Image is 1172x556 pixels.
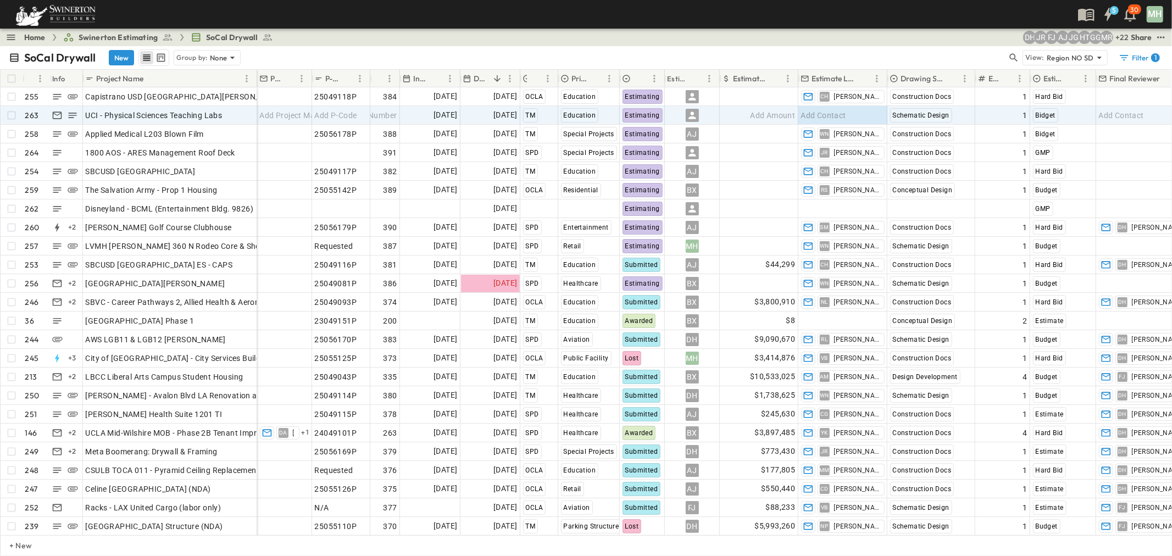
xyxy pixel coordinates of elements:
span: 2 [1023,315,1027,326]
p: PM [270,73,281,84]
span: 374 [383,297,397,308]
span: CH [820,264,829,265]
span: [PERSON_NAME] [834,260,880,269]
p: SoCal Drywall [24,50,96,65]
span: 25049093P [315,297,357,308]
span: 1 [1023,334,1027,345]
button: Menu [443,72,457,85]
div: Share [1131,32,1152,43]
span: 25049081P [315,278,357,289]
span: 381 [383,259,397,270]
span: 390 [383,222,397,233]
p: 244 [25,334,39,345]
span: [PERSON_NAME] [834,335,880,344]
button: Sort [769,73,781,85]
span: Budget [1036,336,1058,343]
span: Budget [1036,186,1058,194]
div: Haaris Tahmas (haaris.tahmas@swinerton.com) [1078,31,1091,44]
span: [DATE] [493,333,517,346]
span: Education [564,317,596,325]
span: [GEOGRAPHIC_DATA][PERSON_NAME] [86,278,225,289]
span: OCLA [526,93,543,101]
span: 387 [383,241,397,252]
button: Menu [648,72,661,85]
span: The Salvation Army - Prop 1 Housing [86,185,218,196]
p: 263 [25,110,39,121]
span: Estimating [625,149,660,157]
div: DH [686,333,699,346]
span: [DATE] [493,314,517,327]
span: $8 [786,314,796,327]
span: Estimating [625,168,660,175]
p: Due Date [474,73,489,84]
a: SoCal Drywall [191,32,273,43]
button: Menu [34,72,47,85]
span: [DATE] [493,221,517,233]
span: TM [526,261,536,269]
p: 258 [25,129,39,140]
button: Sort [431,73,443,85]
span: Add Project Manager [260,110,336,121]
div: + 2 [66,221,79,234]
span: [DATE] [434,352,457,364]
span: 388 [383,129,397,140]
span: 1 [1023,110,1027,121]
div: Joshua Russell (joshua.russell@swinerton.com) [1034,31,1047,44]
span: SPD [526,336,539,343]
button: Menu [1079,72,1092,85]
span: 382 [383,166,397,177]
h6: 5 [1112,6,1116,15]
span: 25056170P [315,334,357,345]
span: OCLA [526,298,543,306]
span: Estimating [625,205,660,213]
span: Estimating [625,93,660,101]
p: 262 [25,203,39,214]
p: Invite Date [413,73,429,84]
button: Sort [691,73,703,85]
span: Swinerton Estimating [79,32,158,43]
span: 1 [1023,185,1027,196]
div: BX [686,184,699,197]
div: + 2 [66,296,79,309]
span: 200 [383,315,397,326]
span: Education [564,168,596,175]
span: Construction Docs [893,93,952,101]
div: + 2 [66,277,79,290]
span: 25049118P [315,91,357,102]
span: Estimating [625,112,660,119]
span: Capistrano USD [GEOGRAPHIC_DATA][PERSON_NAME] [86,91,284,102]
span: [DATE] [434,127,457,140]
span: Conceptual Design [893,186,953,194]
p: Final Reviewer [1109,73,1160,84]
p: Estimate Type [1043,73,1065,84]
span: GMP [1036,149,1051,157]
p: View: [1025,52,1045,64]
span: [DATE] [493,240,517,252]
div: Gerrad Gerber (gerrad.gerber@swinerton.com) [1089,31,1102,44]
span: 1 [1023,241,1027,252]
span: 389 [383,185,397,196]
p: Group by: [176,52,208,63]
span: Estimating [625,280,660,287]
div: AJ [686,221,699,234]
span: 1 [1023,297,1027,308]
span: 1800 AOS - ARES Management Roof Deck [86,147,235,158]
button: Sort [283,73,295,85]
div: MH [1147,6,1163,23]
div: BX [686,296,699,309]
div: Estimator [665,70,720,87]
button: Menu [295,72,308,85]
span: [PERSON_NAME] [834,223,880,232]
span: 384 [383,91,397,102]
div: Estimator [667,63,688,94]
span: UCI - Physical Sciences Teaching Labs [86,110,223,121]
span: [DATE] [493,277,517,290]
button: Menu [1013,72,1026,85]
button: Menu [603,72,616,85]
span: Estimating [625,224,660,231]
span: Education [564,298,596,306]
span: Add Amount [751,110,796,121]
